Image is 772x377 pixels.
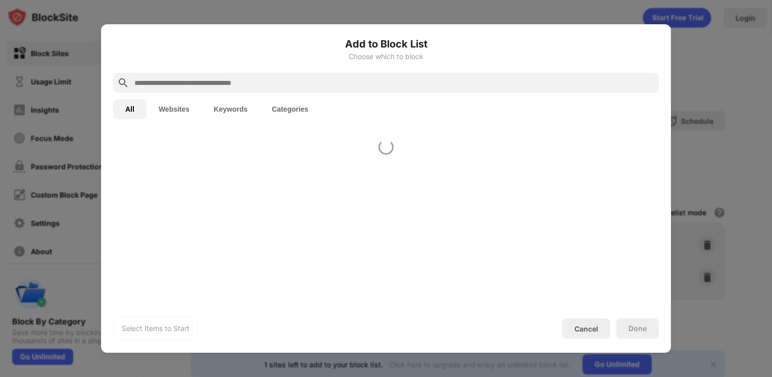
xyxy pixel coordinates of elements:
div: Select Items to Start [122,323,189,334]
button: All [113,99,147,119]
img: search.svg [117,77,129,89]
button: Websites [147,99,202,119]
div: Done [629,324,647,333]
h6: Add to Block List [113,36,659,52]
div: Choose which to block [113,53,659,61]
button: Keywords [202,99,260,119]
div: Cancel [574,324,598,333]
button: Categories [260,99,320,119]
